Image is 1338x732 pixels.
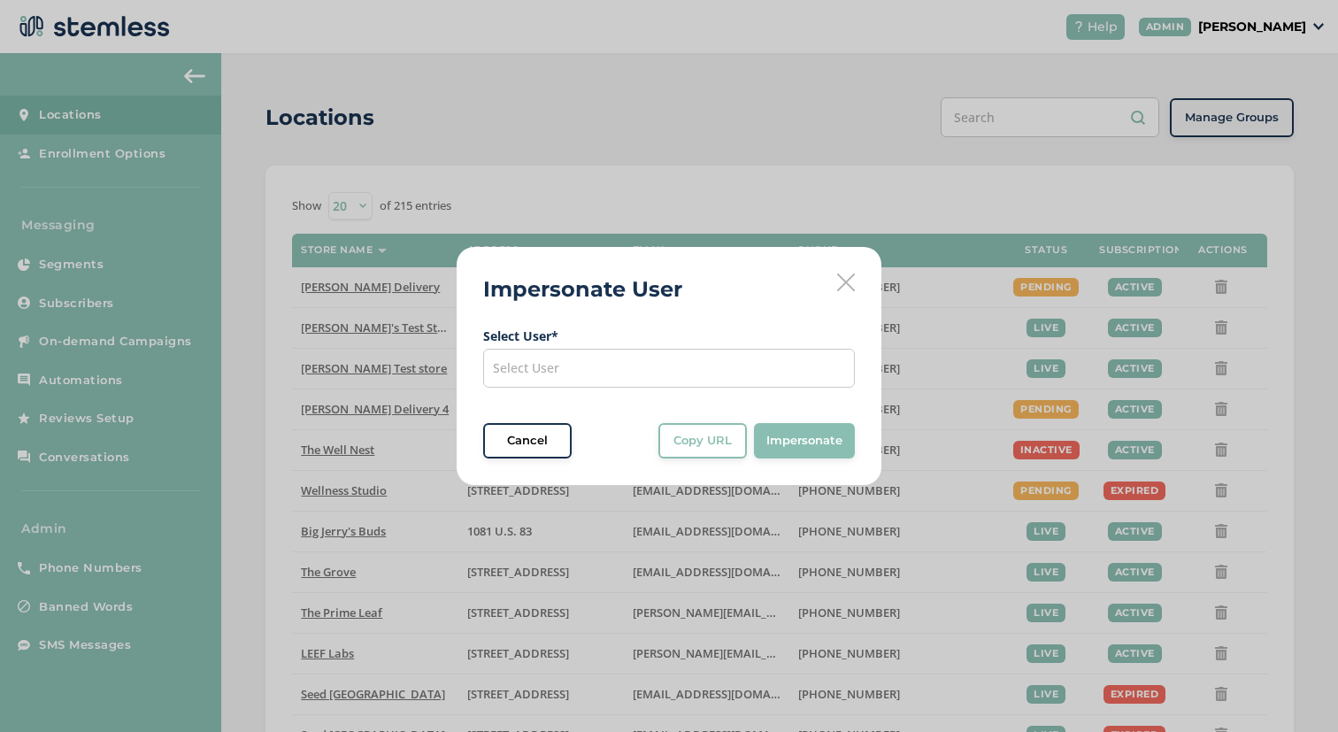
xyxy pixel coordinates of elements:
iframe: Chat Widget [1250,647,1338,732]
button: Impersonate [754,423,855,458]
h2: Impersonate User [483,274,682,305]
span: Copy URL [673,432,732,450]
span: Select User [493,359,559,376]
span: Impersonate [766,432,842,450]
button: Copy URL [658,423,747,458]
label: Select User [483,327,855,345]
button: Cancel [483,423,572,458]
span: Cancel [507,432,548,450]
